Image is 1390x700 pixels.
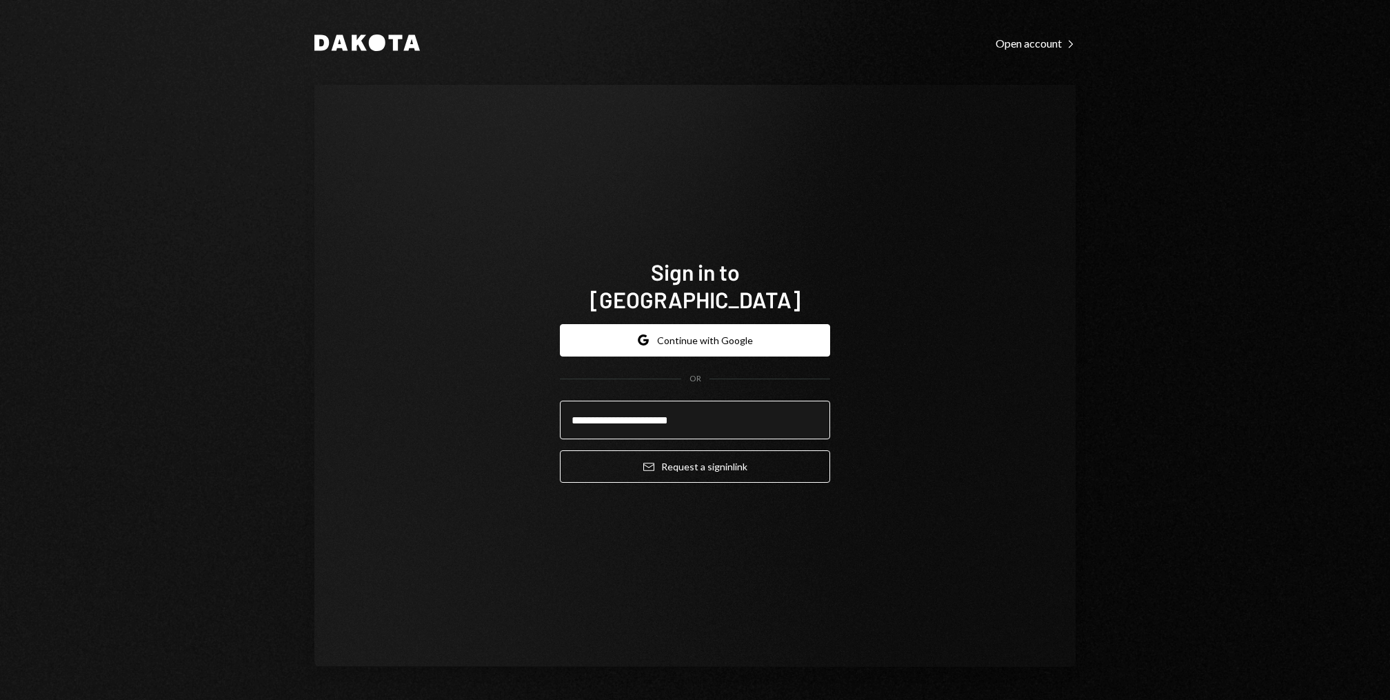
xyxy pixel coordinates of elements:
h1: Sign in to [GEOGRAPHIC_DATA] [560,258,830,313]
div: OR [689,373,701,385]
a: Open account [996,35,1076,50]
button: Continue with Google [560,324,830,357]
div: Open account [996,37,1076,50]
button: Request a signinlink [560,450,830,483]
